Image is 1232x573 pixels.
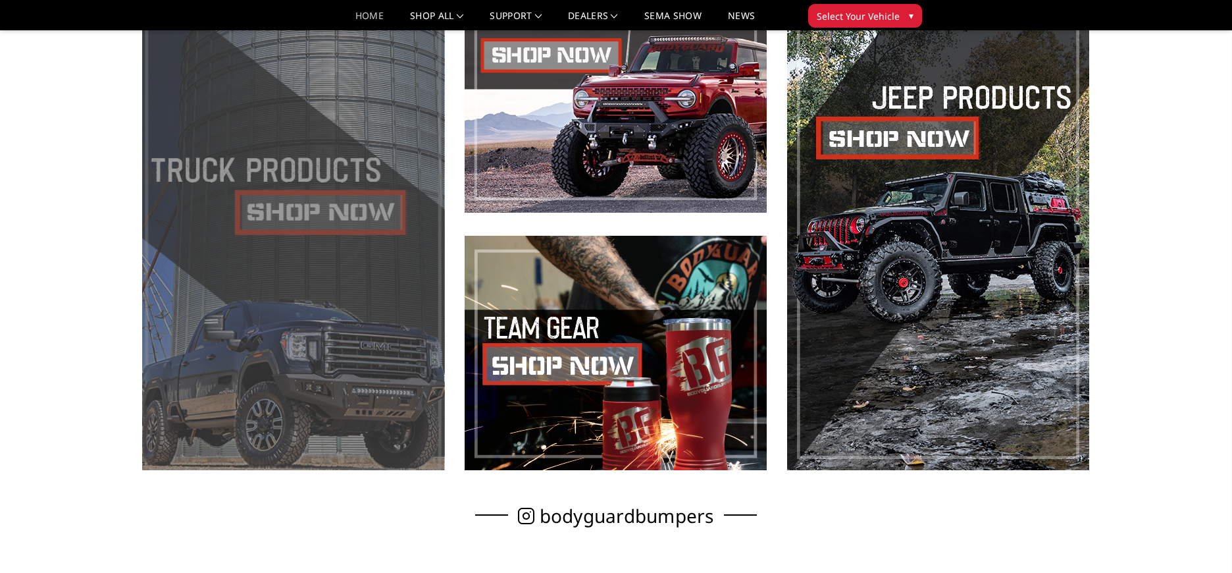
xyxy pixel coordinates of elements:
a: News [728,11,755,30]
span: Select Your Vehicle [817,9,900,23]
a: Home [355,11,384,30]
span: ▾ [909,9,913,22]
button: Select Your Vehicle [808,4,922,28]
a: SEMA Show [644,11,702,30]
a: Support [490,11,542,30]
iframe: Chat Widget [1166,510,1232,573]
a: shop all [410,11,463,30]
a: Dealers [568,11,618,30]
span: bodyguardbumpers [540,509,714,523]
